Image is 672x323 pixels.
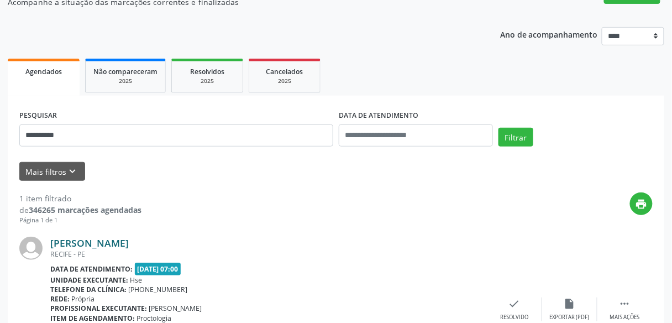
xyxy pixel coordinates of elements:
b: Telefone da clínica: [50,285,127,294]
b: Profissional executante: [50,304,147,313]
div: 2025 [93,77,158,85]
div: Página 1 de 1 [19,216,141,225]
div: RECIFE - PE [50,249,487,259]
b: Unidade executante: [50,275,128,285]
span: Própria [72,294,95,304]
i: insert_drive_file [564,298,576,310]
b: Item de agendamento: [50,314,135,323]
div: 1 item filtrado [19,192,141,204]
b: Rede: [50,294,70,304]
button: print [630,192,653,215]
span: Resolvidos [190,67,224,76]
span: Cancelados [266,67,303,76]
div: Resolvido [500,314,528,321]
p: Ano de acompanhamento [500,27,598,41]
div: de [19,204,141,216]
span: [PERSON_NAME] [149,304,202,313]
span: Não compareceram [93,67,158,76]
span: Proctologia [137,314,172,323]
b: Data de atendimento: [50,264,133,274]
button: Mais filtroskeyboard_arrow_down [19,162,85,181]
button: Filtrar [498,128,533,147]
img: img [19,237,43,260]
div: 2025 [257,77,312,85]
div: 2025 [180,77,235,85]
span: [PHONE_NUMBER] [129,285,188,294]
i:  [619,298,631,310]
i: check [508,298,521,310]
label: DATA DE ATENDIMENTO [339,107,418,124]
a: [PERSON_NAME] [50,237,129,249]
div: Mais ações [610,314,640,321]
span: Hse [130,275,143,285]
div: Exportar (PDF) [550,314,590,321]
label: PESQUISAR [19,107,57,124]
i: print [636,198,648,210]
span: [DATE] 07:00 [135,263,181,275]
i: keyboard_arrow_down [67,165,79,178]
span: Agendados [25,67,62,76]
strong: 346265 marcações agendadas [29,205,141,215]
